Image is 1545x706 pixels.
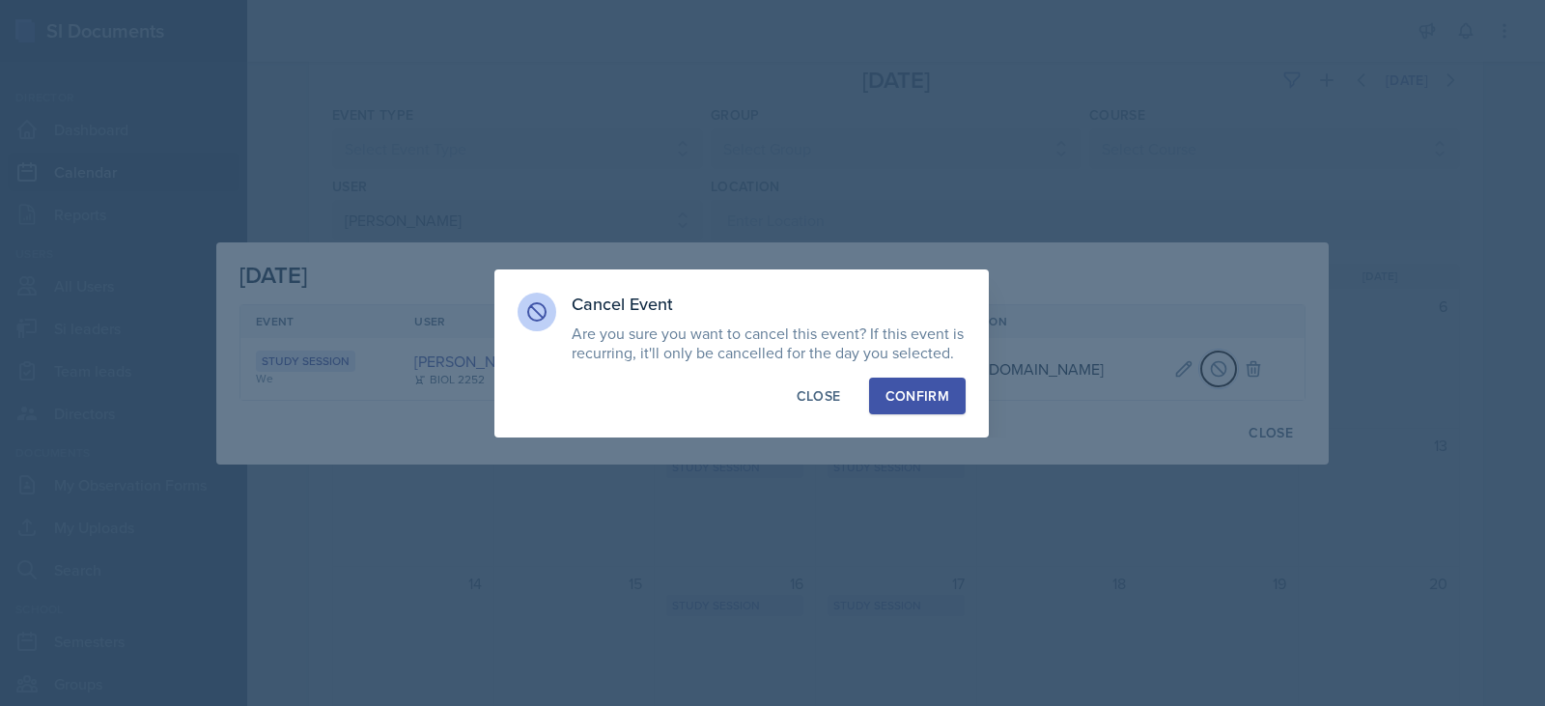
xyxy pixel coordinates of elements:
h3: Cancel Event [572,293,966,316]
p: Are you sure you want to cancel this event? If this event is recurring, it'll only be cancelled f... [572,324,966,362]
div: Confirm [885,386,949,406]
button: Close [780,378,857,414]
div: Close [797,386,841,406]
button: Confirm [869,378,966,414]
